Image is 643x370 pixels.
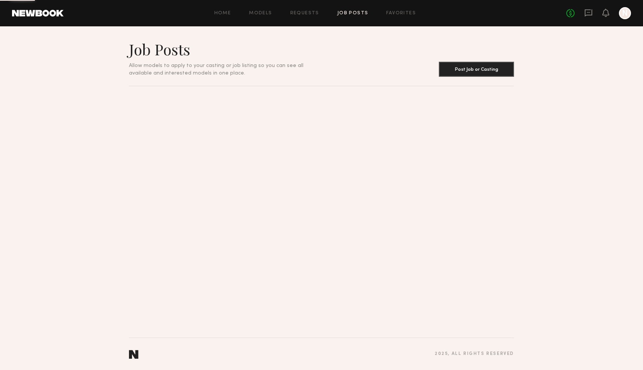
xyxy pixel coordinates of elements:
[439,62,514,77] button: Post Job or Casting
[619,7,631,19] a: N
[214,11,231,16] a: Home
[386,11,416,16] a: Favorites
[249,11,272,16] a: Models
[129,40,321,59] h1: Job Posts
[337,11,369,16] a: Job Posts
[435,352,514,356] div: 2025 , all rights reserved
[290,11,319,16] a: Requests
[129,63,303,76] span: Allow models to apply to your casting or job listing so you can see all available and interested ...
